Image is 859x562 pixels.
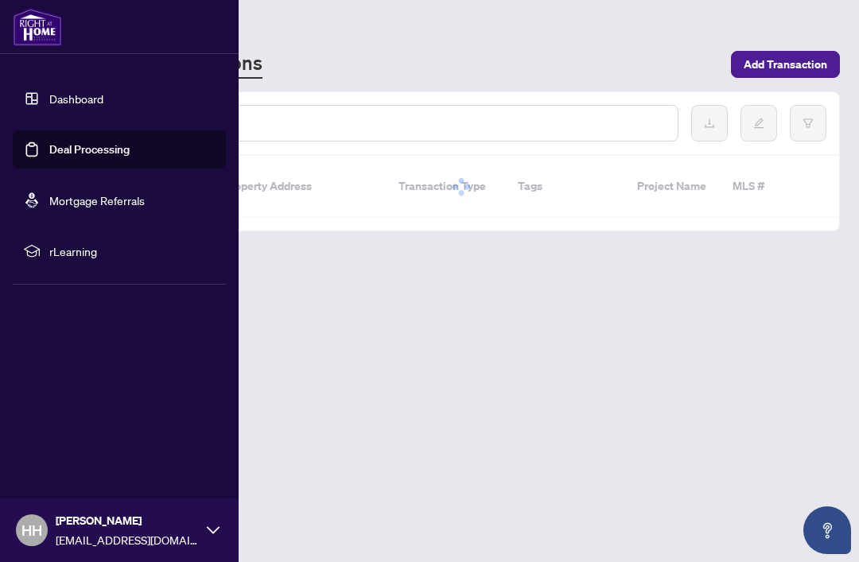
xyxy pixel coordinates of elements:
[21,519,42,541] span: HH
[49,193,145,207] a: Mortgage Referrals
[49,142,130,157] a: Deal Processing
[56,512,199,529] span: [PERSON_NAME]
[56,531,199,548] span: [EMAIL_ADDRESS][DOMAIN_NAME]
[790,105,826,141] button: filter
[740,105,777,141] button: edit
[691,105,728,141] button: download
[803,506,851,554] button: Open asap
[49,242,215,260] span: rLearning
[49,91,103,106] a: Dashboard
[731,51,840,78] button: Add Transaction
[13,8,62,46] img: logo
[744,52,827,77] span: Add Transaction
